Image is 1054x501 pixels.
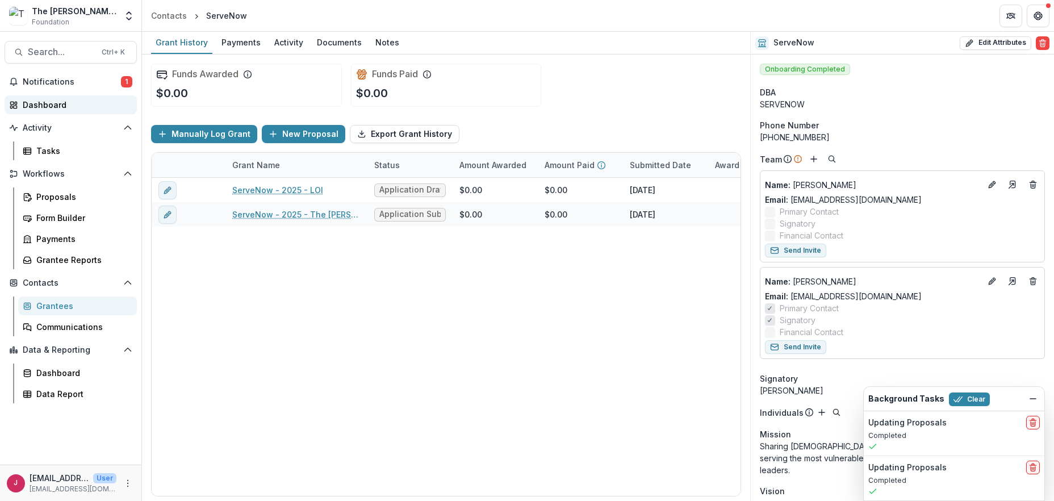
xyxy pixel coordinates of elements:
[18,229,137,248] a: Payments
[367,153,453,177] div: Status
[23,278,119,288] span: Contacts
[18,250,137,269] a: Grantee Reports
[825,152,839,166] button: Search
[151,34,212,51] div: Grant History
[760,131,1045,143] div: [PHONE_NUMBER]
[36,388,128,400] div: Data Report
[18,297,137,315] a: Grantees
[93,473,116,483] p: User
[765,195,788,204] span: Email:
[36,191,128,203] div: Proposals
[23,99,128,111] div: Dashboard
[151,125,257,143] button: Manually Log Grant
[538,153,623,177] div: Amount Paid
[23,345,119,355] span: Data & Reporting
[760,440,1045,476] p: Sharing [DEMOGRAPHIC_DATA][PERSON_NAME] passion for the world by serving the most vulnerable thro...
[1027,5,1049,27] button: Get Help
[23,169,119,179] span: Workflows
[36,212,128,224] div: Form Builder
[23,77,121,87] span: Notifications
[623,153,708,177] div: Submitted Date
[780,314,815,326] span: Signatory
[773,38,814,48] h2: ServeNow
[147,7,191,24] a: Contacts
[780,218,815,229] span: Signatory
[545,208,567,220] div: $0.00
[262,125,345,143] button: New Proposal
[225,159,287,171] div: Grant Name
[949,393,990,406] button: Clear
[760,428,791,440] span: Mission
[379,210,441,219] span: Application Submitted
[765,179,981,191] a: Name: [PERSON_NAME]
[760,385,1045,396] div: [PERSON_NAME]
[217,32,265,54] a: Payments
[760,407,804,419] p: Individuals
[372,69,418,80] h2: Funds Paid
[36,367,128,379] div: Dashboard
[350,125,459,143] button: Export Grant History
[708,153,793,177] div: Award Date
[225,153,367,177] div: Grant Name
[312,34,366,51] div: Documents
[868,394,944,404] h2: Background Tasks
[1026,461,1040,474] button: delete
[780,302,839,314] span: Primary Contact
[30,484,116,494] p: [EMAIL_ADDRESS][DOMAIN_NAME]
[206,10,247,22] div: ServeNow
[868,475,1040,486] p: Completed
[217,34,265,51] div: Payments
[151,10,187,22] div: Contacts
[760,485,785,497] span: Vision
[760,64,850,75] span: Onboarding Completed
[453,153,538,177] div: Amount Awarded
[367,159,407,171] div: Status
[765,180,790,190] span: Name :
[36,145,128,157] div: Tasks
[9,7,27,25] img: The Bolick Foundation
[765,275,981,287] a: Name: [PERSON_NAME]
[23,123,119,133] span: Activity
[371,34,404,51] div: Notes
[172,69,239,80] h2: Funds Awarded
[830,406,843,419] button: Search
[36,321,128,333] div: Communications
[868,431,1040,441] p: Completed
[760,373,798,385] span: Signatory
[545,159,595,171] p: Amount Paid
[312,32,366,54] a: Documents
[36,300,128,312] div: Grantees
[765,194,922,206] a: Email: [EMAIL_ADDRESS][DOMAIN_NAME]
[765,340,826,354] button: Send Invite
[158,206,177,224] button: edit
[1003,176,1022,194] a: Go to contact
[36,254,128,266] div: Grantee Reports
[32,5,116,17] div: The [PERSON_NAME] Foundation
[765,275,981,287] p: [PERSON_NAME]
[147,7,252,24] nav: breadcrumb
[99,46,127,59] div: Ctrl + K
[868,418,947,428] h2: Updating Proposals
[32,17,69,27] span: Foundation
[379,185,441,195] span: Application Draft
[985,274,999,288] button: Edit
[18,141,137,160] a: Tasks
[765,179,981,191] p: [PERSON_NAME]
[156,85,188,102] p: $0.00
[985,178,999,191] button: Edit
[630,208,655,220] div: [DATE]
[1036,36,1049,50] button: Delete
[760,119,819,131] span: Phone Number
[868,463,947,473] h2: Updating Proposals
[18,187,137,206] a: Proposals
[453,159,533,171] div: Amount Awarded
[371,32,404,54] a: Notes
[151,32,212,54] a: Grant History
[5,95,137,114] a: Dashboard
[1003,272,1022,290] a: Go to contact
